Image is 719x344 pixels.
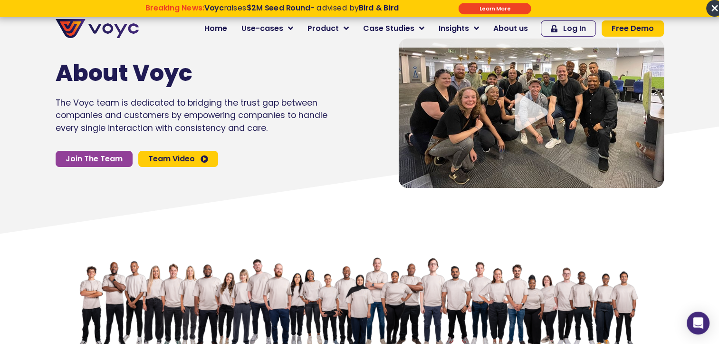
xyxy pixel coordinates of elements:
a: Log In [541,20,596,37]
a: Team Video [138,151,218,167]
a: Use-cases [234,19,300,38]
a: Case Studies [356,19,431,38]
span: Insights [439,23,469,34]
p: The Voyc team is dedicated to bridging the trust gap between companies and customers by empowerin... [56,97,327,134]
div: Breaking News: Voyc raises $2M Seed Round - advised by Bird & Bird [106,3,437,21]
div: Video play button [512,93,550,133]
span: Case Studies [363,23,414,34]
a: About us [486,19,535,38]
a: Product [300,19,356,38]
strong: Bird & Bird [358,2,398,13]
strong: Breaking News: [145,2,204,13]
a: Insights [431,19,486,38]
span: About us [493,23,528,34]
span: Product [307,23,339,34]
span: Use-cases [241,23,283,34]
span: Log In [563,25,586,32]
strong: Voyc [204,2,223,13]
span: raises - advised by [204,2,398,13]
img: voyc-full-logo [56,19,139,38]
a: Free Demo [602,20,664,37]
a: Home [197,19,234,38]
div: Submit [458,3,531,14]
span: Home [204,23,227,34]
h1: About Voyc [56,59,299,87]
strong: $2M Seed Round [247,2,310,13]
span: Free Demo [612,25,654,32]
span: Team Video [148,155,195,163]
div: Open Intercom Messenger [687,312,709,334]
a: Join The Team [56,151,133,167]
span: Join The Team [66,155,123,163]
